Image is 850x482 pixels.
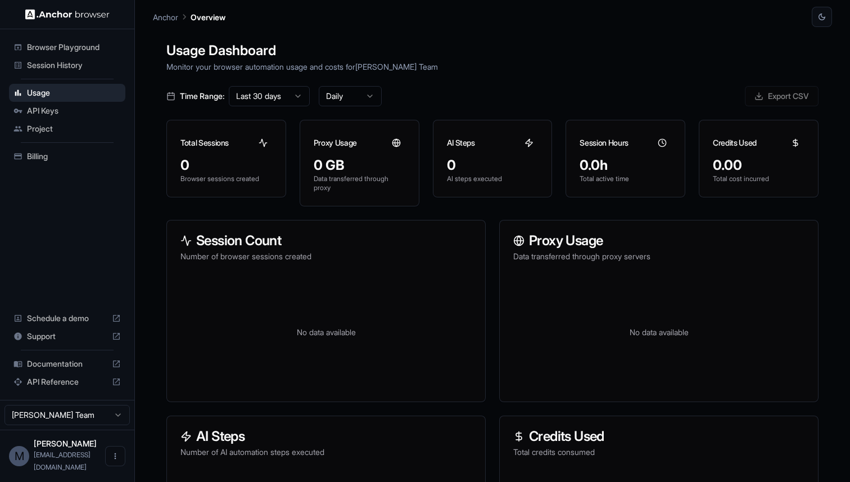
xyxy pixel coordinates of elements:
[513,251,804,262] p: Data transferred through proxy servers
[180,447,472,458] p: Number of AI automation steps executed
[34,451,91,471] span: marton@craft.do
[9,120,125,138] div: Project
[513,276,804,388] div: No data available
[180,91,224,102] span: Time Range:
[9,56,125,74] div: Session History
[34,439,97,448] span: Marton Wernigg
[9,355,125,373] div: Documentation
[153,11,225,23] nav: breadcrumb
[9,84,125,102] div: Usage
[191,11,225,23] p: Overview
[713,156,804,174] div: 0.00
[580,156,671,174] div: 0.0h
[27,123,121,134] span: Project
[180,137,229,148] h3: Total Sessions
[180,234,472,247] h3: Session Count
[27,313,107,324] span: Schedule a demo
[180,156,272,174] div: 0
[27,151,121,162] span: Billing
[447,174,539,183] p: AI steps executed
[447,156,539,174] div: 0
[580,137,628,148] h3: Session Hours
[27,105,121,116] span: API Keys
[27,87,121,98] span: Usage
[9,102,125,120] div: API Keys
[27,60,121,71] span: Session History
[713,174,804,183] p: Total cost incurred
[314,156,405,174] div: 0 GB
[180,251,472,262] p: Number of browser sessions created
[9,373,125,391] div: API Reference
[9,327,125,345] div: Support
[180,430,472,443] h3: AI Steps
[9,446,29,466] div: M
[153,11,178,23] p: Anchor
[27,331,107,342] span: Support
[180,276,472,388] div: No data available
[27,376,107,388] span: API Reference
[713,137,757,148] h3: Credits Used
[9,147,125,165] div: Billing
[314,137,357,148] h3: Proxy Usage
[9,38,125,56] div: Browser Playground
[166,40,819,61] h1: Usage Dashboard
[27,42,121,53] span: Browser Playground
[25,9,110,20] img: Anchor Logo
[580,174,671,183] p: Total active time
[513,447,804,458] p: Total credits consumed
[513,430,804,443] h3: Credits Used
[513,234,804,247] h3: Proxy Usage
[447,137,475,148] h3: AI Steps
[180,174,272,183] p: Browser sessions created
[9,309,125,327] div: Schedule a demo
[105,446,125,466] button: Open menu
[314,174,405,192] p: Data transferred through proxy
[166,61,819,73] p: Monitor your browser automation usage and costs for [PERSON_NAME] Team
[27,358,107,370] span: Documentation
